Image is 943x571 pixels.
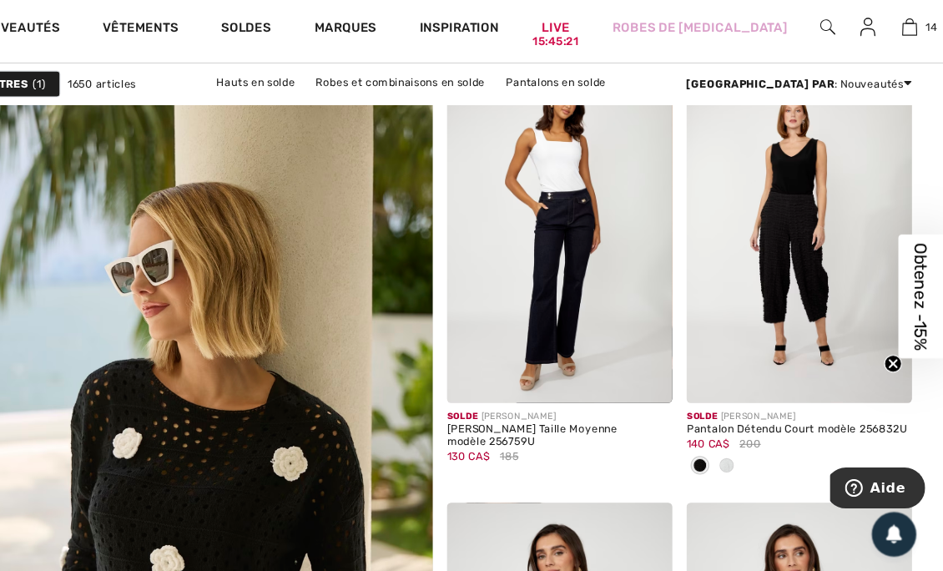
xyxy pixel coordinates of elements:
[901,228,943,344] div: Obtenez -15%Close teaser
[478,69,689,387] img: Jean Évasé Taille Moyenne modèle 256759U. Dark blue
[894,23,929,43] a: 14
[550,95,641,117] a: Jupes en solde
[728,432,753,459] div: Off White
[703,432,728,459] div: Black
[703,405,914,417] div: Pantalon Détendu Court modèle 256832U
[852,23,893,44] a: Se connecter
[347,73,522,95] a: Robes et combinaisons en solde
[837,446,926,488] iframe: Ouvre un widget dans lequel vous pouvez trouver plus d’informations
[43,78,86,93] strong: Filtres
[703,69,914,387] img: Pantalon Détendu Court modèle 256832U. Noir
[703,392,914,405] div: [PERSON_NAME]
[703,393,732,403] span: Solde
[633,25,798,43] a: Robes de [MEDICAL_DATA]
[123,78,187,93] span: 1650 articles
[249,95,398,117] a: Pulls et cardigans en solde
[354,27,412,44] a: Marques
[90,78,102,93] span: 1
[34,27,115,44] a: Nouveautés
[567,25,593,43] a: Live15:45:21
[703,418,743,430] span: 140 CA$
[478,405,689,428] div: [PERSON_NAME] Taille Moyenne modèle 256759U
[525,73,635,95] a: Pantalons en solde
[254,73,344,95] a: Hauts en solde
[266,27,314,44] a: Soldes
[703,80,841,92] strong: [GEOGRAPHIC_DATA] par
[888,341,905,357] button: Close teaser
[558,39,602,55] div: 15:45:21
[865,23,880,43] img: Mes infos
[478,430,518,442] span: 130 CA$
[913,235,932,336] span: Obtenez -15%
[927,26,938,41] span: 14
[401,95,547,117] a: Vestes et blazers en solde
[752,417,772,432] span: 200
[905,23,919,43] img: Mon panier
[155,27,226,44] a: Vêtements
[703,78,914,93] div: : Nouveautés
[452,27,527,44] span: Inspiration
[828,23,842,43] img: recherche
[478,392,689,405] div: [PERSON_NAME]
[7,13,8,47] img: 1ère Avenue
[527,428,545,443] span: 185
[478,393,507,403] span: Solde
